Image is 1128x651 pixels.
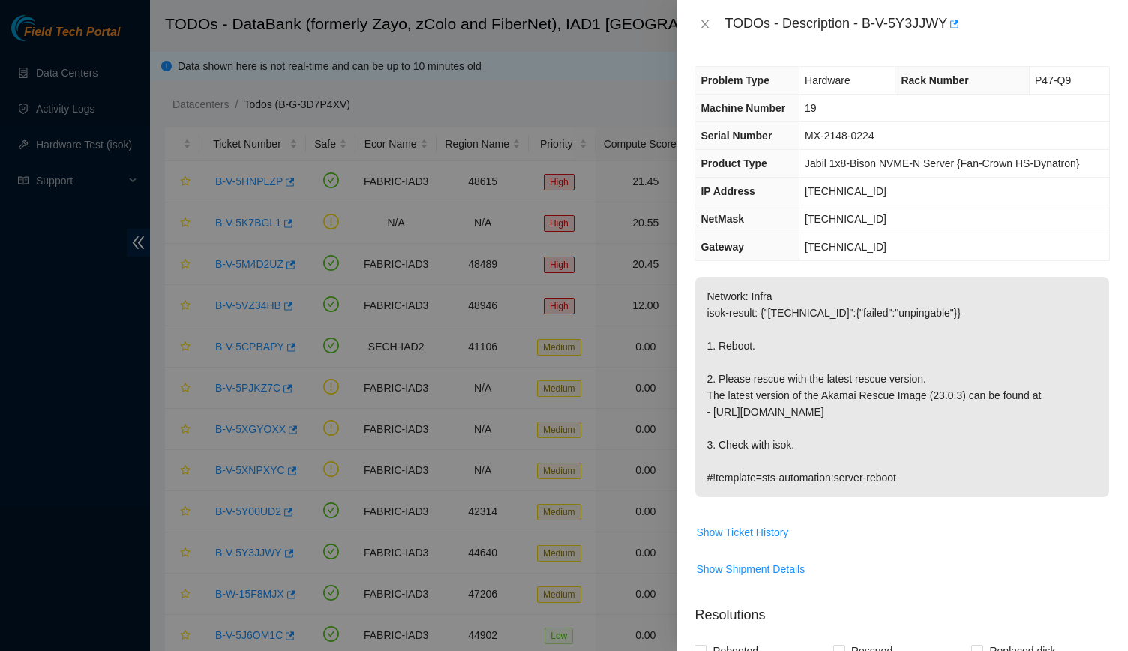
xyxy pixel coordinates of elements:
[695,277,1109,497] p: Network: Infra isok-result: {"[TECHNICAL_ID]":{"failed":"unpingable"}} 1. Reboot. 2. Please rescu...
[696,561,805,577] span: Show Shipment Details
[694,593,1110,625] p: Resolutions
[805,185,886,197] span: [TECHNICAL_ID]
[805,241,886,253] span: [TECHNICAL_ID]
[700,213,744,225] span: NetMask
[700,74,769,86] span: Problem Type
[1035,74,1071,86] span: P47-Q9
[724,12,1110,36] div: TODOs - Description - B-V-5Y3JJWY
[700,241,744,253] span: Gateway
[699,18,711,30] span: close
[694,17,715,31] button: Close
[700,157,766,169] span: Product Type
[805,130,874,142] span: MX-2148-0224
[805,157,1079,169] span: Jabil 1x8-Bison NVME-N Server {Fan-Crown HS-Dynatron}
[901,74,968,86] span: Rack Number
[700,102,785,114] span: Machine Number
[695,520,789,544] button: Show Ticket History
[700,130,772,142] span: Serial Number
[696,524,788,541] span: Show Ticket History
[700,185,754,197] span: IP Address
[805,213,886,225] span: [TECHNICAL_ID]
[805,74,850,86] span: Hardware
[695,557,805,581] button: Show Shipment Details
[805,102,817,114] span: 19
